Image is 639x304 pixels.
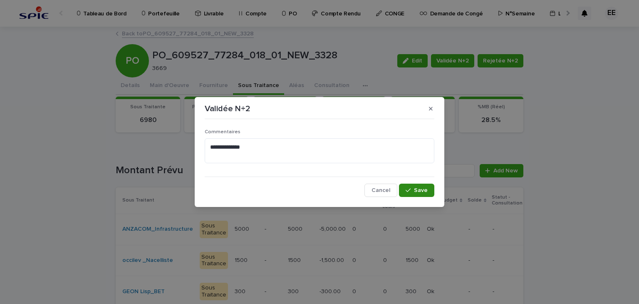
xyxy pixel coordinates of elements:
[205,104,250,114] p: Validée N+2
[364,184,397,197] button: Cancel
[399,184,434,197] button: Save
[372,187,390,193] span: Cancel
[414,187,428,193] span: Save
[205,130,240,135] span: Commentaires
